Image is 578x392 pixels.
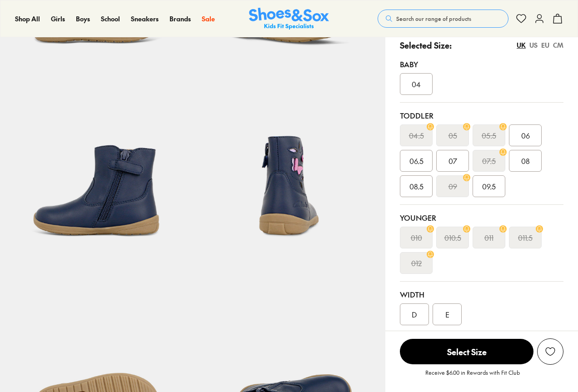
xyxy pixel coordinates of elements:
s: 09 [448,181,457,192]
div: UK [517,40,526,50]
span: Search our range of products [396,15,471,23]
s: 011 [484,232,493,243]
span: Sneakers [131,14,159,23]
span: School [101,14,120,23]
span: Shop All [15,14,40,23]
span: 08.5 [409,181,424,192]
s: 04.5 [409,130,424,141]
span: 09.5 [482,181,496,192]
span: 07 [448,155,457,166]
a: School [101,14,120,24]
s: 07.5 [482,155,496,166]
span: 06 [521,130,530,141]
a: Shop All [15,14,40,24]
span: Brands [169,14,191,23]
a: Brands [169,14,191,24]
a: Girls [51,14,65,24]
span: Select Size [400,339,533,364]
div: CM [553,40,563,50]
button: Select Size [400,338,533,365]
div: E [433,303,462,325]
img: 7-482077_1 [193,66,385,259]
div: EU [541,40,549,50]
s: 05 [448,130,457,141]
p: Selected Size: [400,39,452,51]
span: 08 [521,155,530,166]
p: Receive $6.00 in Rewards with Fit Club [425,368,520,385]
s: 05.5 [482,130,496,141]
div: Younger [400,212,563,223]
button: Search our range of products [378,10,508,28]
s: 012 [411,258,422,268]
a: Sale [202,14,215,24]
a: Boys [76,14,90,24]
a: Shoes & Sox [249,8,329,30]
s: 011.5 [518,232,533,243]
span: 04 [412,79,421,89]
img: SNS_Logo_Responsive.svg [249,8,329,30]
div: Toddler [400,110,563,121]
div: US [529,40,538,50]
span: 06.5 [409,155,424,166]
div: Baby [400,59,563,69]
span: Sale [202,14,215,23]
s: 010 [411,232,422,243]
button: Add to Wishlist [537,338,563,365]
div: Width [400,289,563,300]
span: Boys [76,14,90,23]
a: Sneakers [131,14,159,24]
s: 010.5 [444,232,461,243]
span: Girls [51,14,65,23]
div: D [400,303,429,325]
